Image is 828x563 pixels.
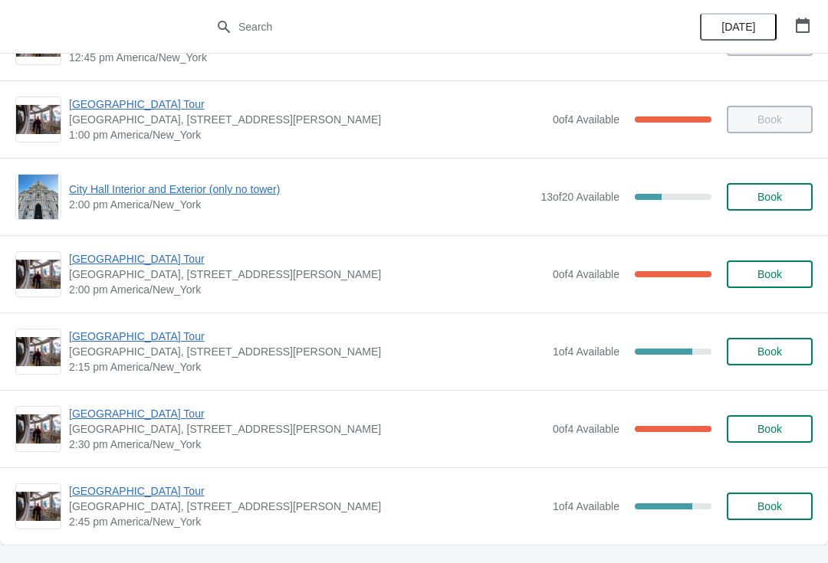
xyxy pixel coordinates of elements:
[69,437,545,452] span: 2:30 pm America/New_York
[69,182,533,197] span: City Hall Interior and Exterior (only no tower)
[16,337,61,367] img: City Hall Tower Tour | City Hall Visitor Center, 1400 John F Kennedy Boulevard Suite 121, Philade...
[18,175,59,219] img: City Hall Interior and Exterior (only no tower) | | 2:00 pm America/New_York
[727,260,813,288] button: Book
[69,50,541,65] span: 12:45 pm America/New_York
[69,251,545,267] span: [GEOGRAPHIC_DATA] Tour
[16,260,61,290] img: City Hall Tower Tour | City Hall Visitor Center, 1400 John F Kennedy Boulevard Suite 121, Philade...
[727,338,813,365] button: Book
[69,112,545,127] span: [GEOGRAPHIC_DATA], [STREET_ADDRESS][PERSON_NAME]
[69,329,545,344] span: [GEOGRAPHIC_DATA] Tour
[69,127,545,142] span: 1:00 pm America/New_York
[69,406,545,421] span: [GEOGRAPHIC_DATA] Tour
[16,492,61,522] img: City Hall Tower Tour | City Hall Visitor Center, 1400 John F Kennedy Boulevard Suite 121, Philade...
[69,282,545,297] span: 2:00 pm America/New_York
[700,13,777,41] button: [DATE]
[553,423,619,435] span: 0 of 4 Available
[69,359,545,375] span: 2:15 pm America/New_York
[727,493,813,520] button: Book
[757,345,782,358] span: Book
[69,499,545,514] span: [GEOGRAPHIC_DATA], [STREET_ADDRESS][PERSON_NAME]
[69,483,545,499] span: [GEOGRAPHIC_DATA] Tour
[69,197,533,212] span: 2:00 pm America/New_York
[238,13,621,41] input: Search
[69,267,545,282] span: [GEOGRAPHIC_DATA], [STREET_ADDRESS][PERSON_NAME]
[727,183,813,211] button: Book
[553,268,619,280] span: 0 of 4 Available
[757,423,782,435] span: Book
[721,21,755,33] span: [DATE]
[757,268,782,280] span: Book
[553,345,619,358] span: 1 of 4 Available
[540,191,619,203] span: 13 of 20 Available
[553,500,619,512] span: 1 of 4 Available
[727,415,813,443] button: Book
[69,344,545,359] span: [GEOGRAPHIC_DATA], [STREET_ADDRESS][PERSON_NAME]
[757,191,782,203] span: Book
[16,105,61,135] img: City Hall Tower Tour | City Hall Visitor Center, 1400 John F Kennedy Boulevard Suite 121, Philade...
[69,514,545,529] span: 2:45 pm America/New_York
[553,113,619,126] span: 0 of 4 Available
[757,500,782,512] span: Book
[16,414,61,444] img: City Hall Tower Tour | City Hall Visitor Center, 1400 John F Kennedy Boulevard Suite 121, Philade...
[69,421,545,437] span: [GEOGRAPHIC_DATA], [STREET_ADDRESS][PERSON_NAME]
[69,97,545,112] span: [GEOGRAPHIC_DATA] Tour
